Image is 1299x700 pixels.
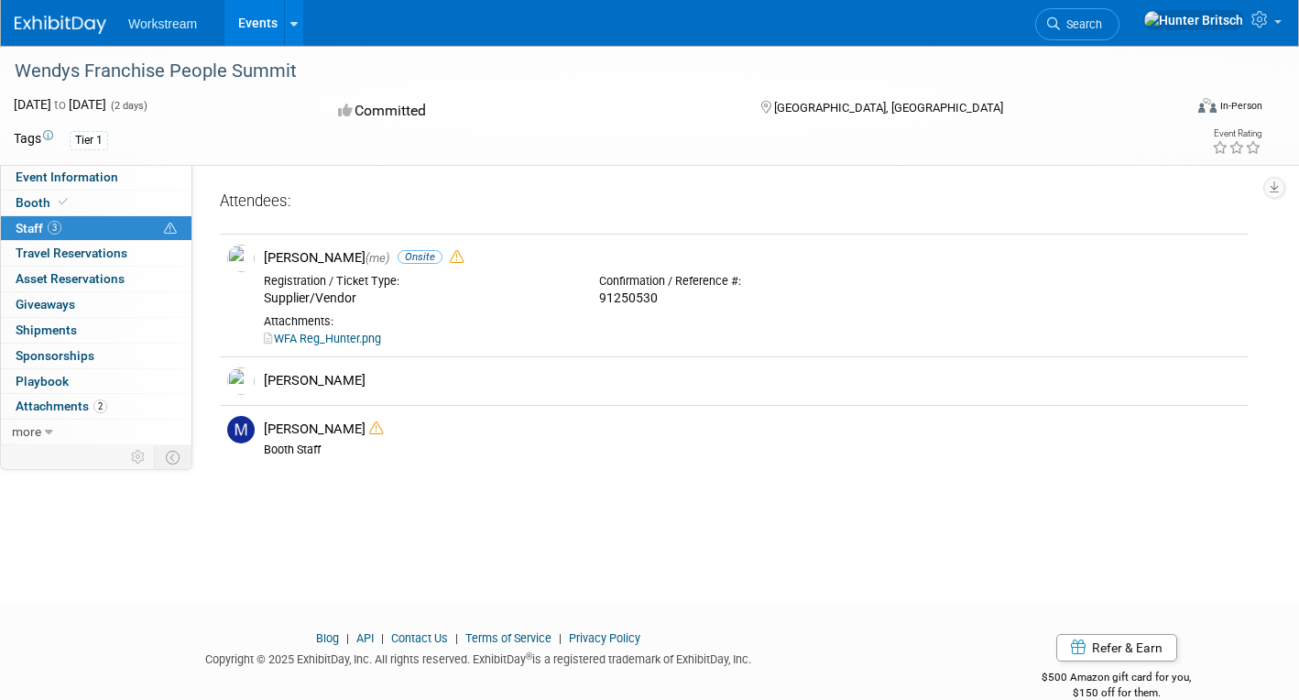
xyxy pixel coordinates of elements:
span: Onsite [398,250,442,264]
div: Attendees: [220,191,1249,214]
span: Asset Reservations [16,271,125,286]
span: Booth [16,195,71,210]
sup: ® [526,651,532,662]
img: M.jpg [227,416,255,443]
span: Search [1060,17,1102,31]
div: Supplier/Vendor [264,290,572,307]
span: more [12,424,41,439]
a: Travel Reservations [1,241,191,266]
div: Copyright © 2025 ExhibitDay, Inc. All rights reserved. ExhibitDay is a registered trademark of Ex... [14,647,944,668]
span: | [451,631,463,645]
span: [DATE] [DATE] [14,97,106,112]
div: Committed [333,95,730,127]
a: Search [1035,8,1119,40]
span: Travel Reservations [16,246,127,260]
div: [PERSON_NAME] [264,372,1241,389]
td: Personalize Event Tab Strip [123,445,155,469]
a: Booth [1,191,191,215]
div: Event Format [1077,95,1262,123]
span: 3 [48,221,61,235]
div: Attachments: [264,314,1241,329]
span: Attachments [16,399,107,413]
div: [PERSON_NAME] [264,249,1241,267]
span: Playbook [16,374,69,388]
a: Privacy Policy [569,631,640,645]
span: 2 [93,399,107,413]
div: Registration / Ticket Type: [264,274,572,289]
img: Format-Inperson.png [1198,98,1217,113]
a: Refer & Earn [1056,634,1177,662]
span: | [342,631,354,645]
div: Event Rating [1212,129,1261,138]
a: WFA Reg_Hunter.png [264,332,381,345]
span: Workstream [128,16,197,31]
span: | [554,631,566,645]
div: Wendys Franchise People Summit [8,55,1156,88]
i: Double-book Warning! [369,421,383,435]
i: Booth reservation complete [59,197,68,207]
span: [GEOGRAPHIC_DATA], [GEOGRAPHIC_DATA] [774,101,1003,115]
span: Potential Scheduling Conflict -- at least one attendee is tagged in another overlapping event. [164,221,177,237]
span: Shipments [16,323,77,337]
a: more [1,420,191,444]
i: Double-book Warning! [450,250,464,264]
div: [PERSON_NAME] [264,421,1241,438]
a: API [356,631,374,645]
span: (2 days) [109,100,147,112]
span: Staff [16,221,61,235]
td: Tags [14,129,53,150]
span: Giveaways [16,297,75,312]
a: Attachments2 [1,394,191,419]
span: | [377,631,388,645]
a: Shipments [1,318,191,343]
div: In-Person [1219,99,1262,113]
a: Staff3 [1,216,191,241]
a: Contact Us [391,631,448,645]
a: Blog [316,631,339,645]
a: Giveaways [1,292,191,317]
div: $500 Amazon gift card for you, [971,658,1262,700]
span: Event Information [16,170,118,184]
td: Toggle Event Tabs [155,445,192,469]
span: to [51,97,69,112]
a: Event Information [1,165,191,190]
img: ExhibitDay [15,16,106,34]
a: Sponsorships [1,344,191,368]
div: Confirmation / Reference #: [599,274,907,289]
a: Playbook [1,369,191,394]
a: Asset Reservations [1,267,191,291]
span: (me) [366,251,389,265]
div: Tier 1 [70,131,108,150]
div: Booth Staff [264,443,1241,457]
img: Hunter Britsch [1143,10,1244,30]
a: Terms of Service [465,631,551,645]
div: 91250530 [599,290,907,307]
span: Sponsorships [16,348,94,363]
